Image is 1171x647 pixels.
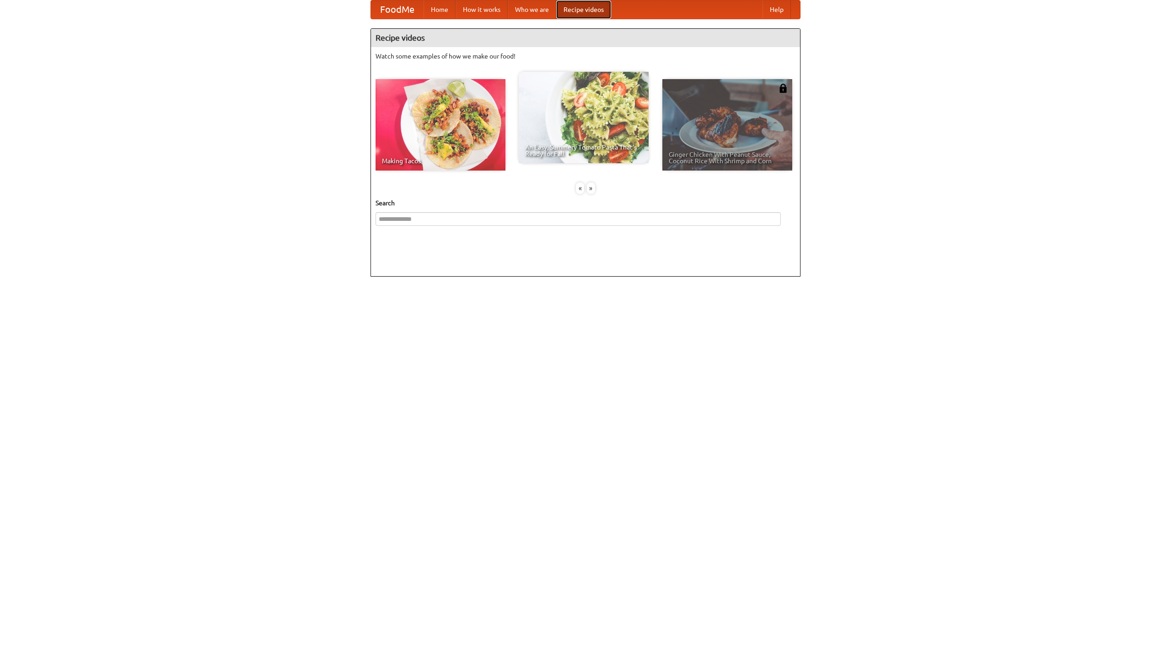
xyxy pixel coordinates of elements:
img: 483408.png [779,84,788,93]
h4: Recipe videos [371,29,800,47]
div: » [587,182,595,194]
a: Making Tacos [376,79,505,171]
h5: Search [376,198,795,208]
span: An Easy, Summery Tomato Pasta That's Ready for Fall [525,144,642,157]
a: Home [424,0,456,19]
a: Recipe videos [556,0,611,19]
span: Making Tacos [382,158,499,164]
a: Who we are [508,0,556,19]
a: Help [763,0,791,19]
a: How it works [456,0,508,19]
a: FoodMe [371,0,424,19]
a: An Easy, Summery Tomato Pasta That's Ready for Fall [519,72,649,163]
div: « [576,182,584,194]
p: Watch some examples of how we make our food! [376,52,795,61]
